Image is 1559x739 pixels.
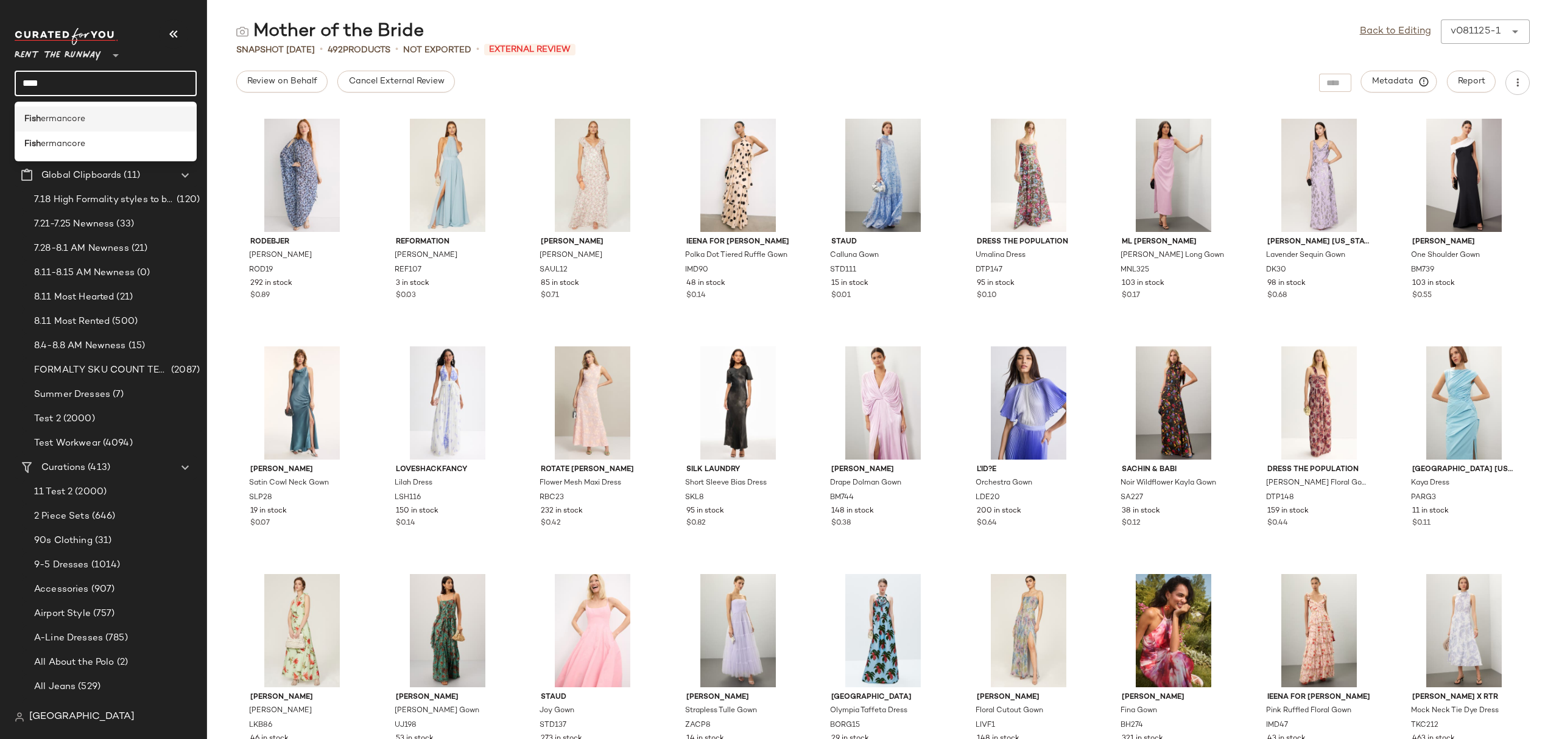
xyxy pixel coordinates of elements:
[685,706,757,716] span: Strapless Tulle Gown
[1122,278,1164,289] span: 103 in stock
[977,692,1080,703] span: [PERSON_NAME]
[34,558,89,572] span: 9-5 Dresses
[24,138,41,150] b: Fish
[1412,506,1449,517] span: 11 in stock
[1258,574,1381,687] img: IMD47.jpg
[1121,265,1149,276] span: MNL325
[1411,706,1499,716] span: Mock Neck Tie Dye Dress
[337,71,454,93] button: Cancel External Review
[247,77,317,86] span: Review on Behalf
[830,478,901,489] span: Drape Dolman Gown
[540,478,621,489] span: Flower Mesh Maxi Dress
[685,478,767,489] span: Short Sleeve Bias Dress
[1122,290,1140,301] span: $0.17
[830,720,860,731] span: BORG15
[34,631,103,645] span: A-Line Dresses
[685,265,708,276] span: IMD90
[15,712,24,722] img: svg%3e
[540,706,574,716] span: Joy Gown
[977,506,1021,517] span: 200 in stock
[541,464,644,475] span: ROTATE [PERSON_NAME]
[541,290,559,301] span: $0.71
[1266,706,1351,716] span: Pink Ruffled Floral Gown
[396,290,416,301] span: $0.03
[831,464,935,475] span: [PERSON_NAME]
[977,464,1080,475] span: L'ID?E
[41,138,85,150] span: ermancore
[34,388,110,402] span: Summer Dresses
[822,119,945,232] img: STD111.jpg
[34,583,89,597] span: Accessories
[1371,76,1427,87] span: Metadata
[1412,692,1516,703] span: [PERSON_NAME] x RTR
[15,41,101,63] span: Rent the Runway
[967,346,1090,460] img: LDE20.jpg
[250,506,287,517] span: 19 in stock
[249,265,273,276] span: ROD19
[1411,492,1436,503] span: PARG3
[541,518,561,529] span: $0.42
[386,119,509,232] img: REF107.jpg
[831,278,868,289] span: 15 in stock
[91,607,115,621] span: (757)
[41,113,85,125] span: ermancore
[395,250,457,261] span: [PERSON_NAME]
[34,266,135,280] span: 8.11-8.15 AM Newness
[686,506,724,517] span: 95 in stock
[1411,478,1449,489] span: Kaya Dress
[1360,24,1431,39] a: Back to Editing
[1402,574,1526,687] img: TKC212.jpg
[1402,119,1526,232] img: BM739.jpg
[1266,265,1286,276] span: DK30
[977,290,997,301] span: $0.10
[1267,506,1309,517] span: 159 in stock
[249,720,272,731] span: LKB86
[396,237,499,248] span: Reformation
[1412,518,1431,529] span: $0.11
[395,720,417,731] span: UJ198
[1267,464,1371,475] span: Dress The Population
[34,290,114,304] span: 8.11 Most Hearted
[1122,518,1141,529] span: $0.12
[396,692,499,703] span: [PERSON_NAME]
[685,250,787,261] span: Polka Dot Tiered Ruffle Gown
[677,119,800,232] img: IMD90.jpg
[1447,71,1496,93] button: Report
[34,656,114,670] span: All About the Polo
[110,315,138,329] span: (500)
[685,492,704,503] span: SKL8
[395,706,479,716] span: [PERSON_NAME] Gown
[977,237,1080,248] span: Dress The Population
[249,492,272,503] span: SLP28
[396,506,438,517] span: 150 in stock
[976,250,1026,261] span: Umalina Dress
[541,692,644,703] span: Staud
[34,680,76,694] span: All Jeans
[114,656,128,670] span: (2)
[686,290,706,301] span: $0.14
[1266,720,1288,731] span: IMD47
[236,19,424,44] div: Mother of the Bride
[250,518,270,529] span: $0.07
[1412,278,1455,289] span: 103 in stock
[135,266,150,280] span: (0)
[72,485,107,499] span: (2000)
[1122,464,1225,475] span: Sachin & Babi
[76,680,100,694] span: (529)
[34,534,93,548] span: 90s Clothing
[34,412,61,426] span: Test 2
[476,43,479,57] span: •
[831,506,874,517] span: 148 in stock
[126,339,146,353] span: (15)
[1121,492,1143,503] span: SA227
[395,492,421,503] span: LSH116
[540,250,602,261] span: [PERSON_NAME]
[531,574,654,687] img: STD137.jpg
[250,692,354,703] span: [PERSON_NAME]
[1267,278,1306,289] span: 98 in stock
[1121,706,1157,716] span: Fina Gown
[395,43,398,57] span: •
[236,71,328,93] button: Review on Behalf
[250,464,354,475] span: [PERSON_NAME]
[686,692,790,703] span: [PERSON_NAME]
